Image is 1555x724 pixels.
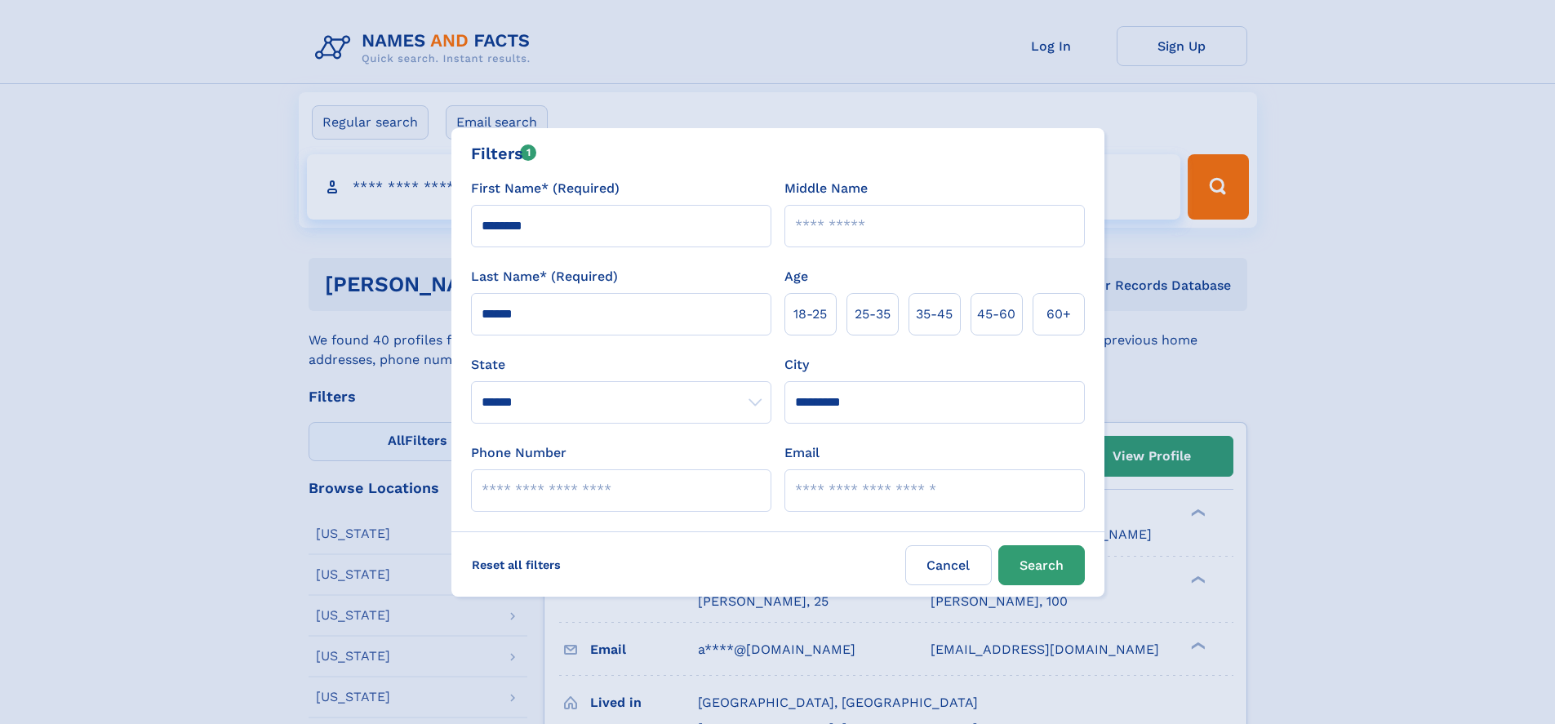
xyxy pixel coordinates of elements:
label: Cancel [905,545,992,585]
label: Age [784,267,808,286]
label: First Name* (Required) [471,179,620,198]
label: Email [784,443,820,463]
label: Phone Number [471,443,566,463]
span: 25‑35 [855,304,891,324]
label: City [784,355,809,375]
span: 45‑60 [977,304,1015,324]
span: 60+ [1046,304,1071,324]
label: State [471,355,771,375]
label: Reset all filters [461,545,571,584]
button: Search [998,545,1085,585]
label: Last Name* (Required) [471,267,618,286]
span: 18‑25 [793,304,827,324]
label: Middle Name [784,179,868,198]
div: Filters [471,141,537,166]
span: 35‑45 [916,304,953,324]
